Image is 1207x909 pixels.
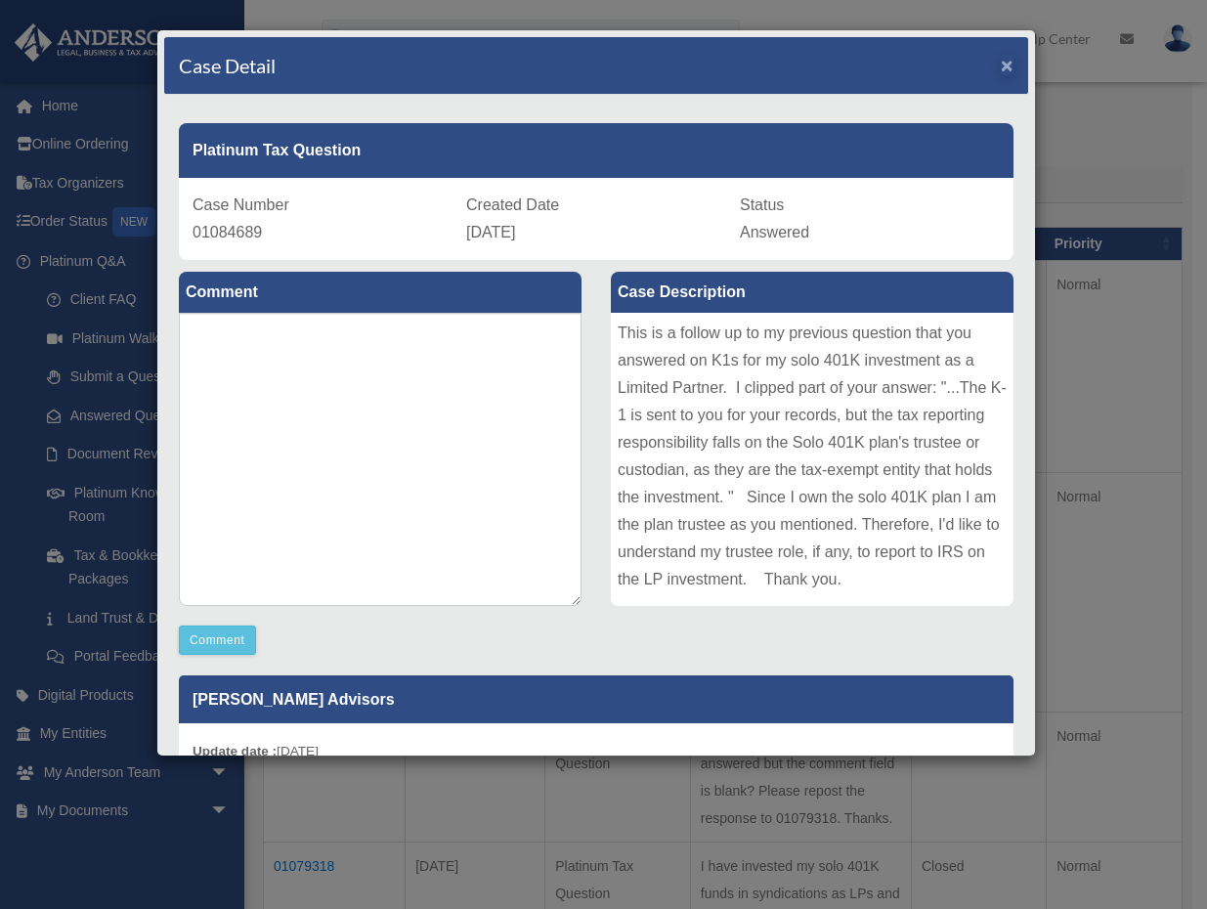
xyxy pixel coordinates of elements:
[1001,55,1013,75] button: Close
[466,196,559,213] span: Created Date
[740,196,784,213] span: Status
[179,52,276,79] h4: Case Detail
[193,744,319,758] small: [DATE]
[193,224,262,240] span: 01084689
[193,744,277,758] b: Update date :
[179,626,256,655] button: Comment
[179,123,1013,178] div: Platinum Tax Question
[611,272,1013,313] label: Case Description
[611,313,1013,606] div: This is a follow up to my previous question that you answered on K1s for my solo 401K investment ...
[179,272,582,313] label: Comment
[466,224,515,240] span: [DATE]
[740,224,809,240] span: Answered
[179,675,1013,723] p: [PERSON_NAME] Advisors
[1001,54,1013,76] span: ×
[193,196,289,213] span: Case Number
